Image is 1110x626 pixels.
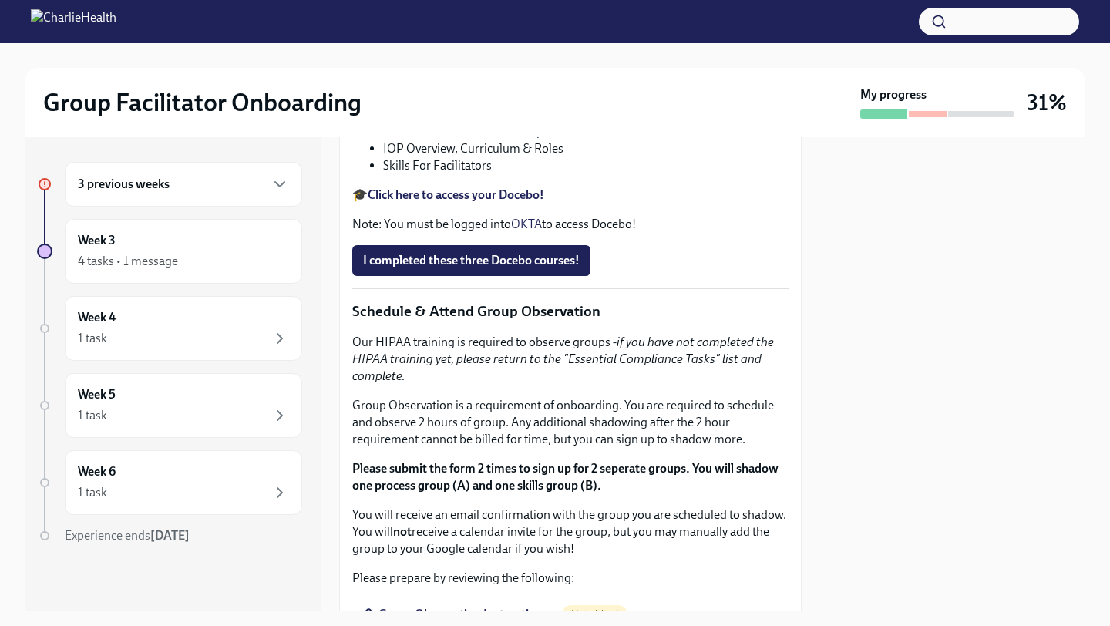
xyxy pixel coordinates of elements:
[383,157,789,174] li: Skills For Facilitators
[352,507,789,557] p: You will receive an email confirmation with the group you are scheduled to shadow. You will recei...
[37,219,302,284] a: Week 34 tasks • 1 message
[150,528,190,543] strong: [DATE]
[1027,89,1067,116] h3: 31%
[78,407,107,424] div: 1 task
[363,253,580,268] span: I completed these three Docebo courses!
[78,232,116,249] h6: Week 3
[65,162,302,207] div: 3 previous weeks
[78,386,116,403] h6: Week 5
[352,570,789,587] p: Please prepare by reviewing the following:
[352,334,789,385] p: Our HIPAA training is required to observe groups -
[352,397,789,448] p: Group Observation is a requirement of onboarding. You are required to schedule and observe 2 hour...
[352,335,774,383] em: if you have not completed the HIPAA training yet, please return to the "Essential Compliance Task...
[393,524,412,539] strong: not
[78,253,178,270] div: 4 tasks • 1 message
[78,176,170,193] h6: 3 previous weeks
[78,463,116,480] h6: Week 6
[43,87,362,118] h2: Group Facilitator Onboarding
[383,140,789,157] li: IOP Overview, Curriculum & Roles
[860,86,927,103] strong: My progress
[562,608,627,620] span: Not visited
[37,373,302,438] a: Week 51 task
[78,309,116,326] h6: Week 4
[368,187,544,202] a: Click here to access your Docebo!
[78,484,107,501] div: 1 task
[363,607,548,622] span: Group Observation Instructions
[37,450,302,515] a: Week 61 task
[352,245,590,276] button: I completed these three Docebo courses!
[31,9,116,34] img: CharlieHealth
[511,217,542,231] a: OKTA
[78,330,107,347] div: 1 task
[65,528,190,543] span: Experience ends
[352,216,789,233] p: Note: You must be logged into to access Docebo!
[37,296,302,361] a: Week 41 task
[352,301,789,321] p: Schedule & Attend Group Observation
[352,461,779,493] strong: Please submit the form 2 times to sign up for 2 seperate groups. You will shadow one process grou...
[352,187,789,204] p: 🎓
